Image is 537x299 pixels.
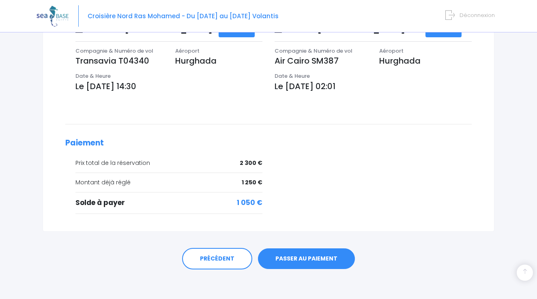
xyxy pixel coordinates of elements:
h2: Paiement [65,139,472,148]
span: Compagnie & Numéro de vol [275,47,352,55]
p: Air Cairo SM387 [275,55,367,67]
span: Déconnexion [460,11,495,19]
span: 1 050 € [237,198,262,208]
p: Le [DATE] 02:01 [275,80,472,92]
div: Montant déjà réglé [75,178,262,187]
h3: Retour d'[GEOGRAPHIC_DATA] [268,25,425,34]
p: Hurghada [379,55,472,67]
div: Prix total de la réservation [75,159,262,167]
p: Hurghada [175,55,263,67]
span: Compagnie & Numéro de vol [75,47,153,55]
span: Croisière Nord Ras Mohamed - Du [DATE] au [DATE] Volantis [88,12,279,20]
span: 1 250 € [242,178,262,187]
span: Aéroport [175,47,200,55]
span: Aéroport [379,47,404,55]
a: PRÉCÉDENT [182,248,252,270]
span: Date & Heure [75,72,111,80]
p: Transavia T04340 [75,55,163,67]
div: Solde à payer [75,198,262,208]
span: 2 300 € [240,159,262,167]
h3: Arrivée en [GEOGRAPHIC_DATA] [69,25,219,34]
p: Le [DATE] 14:30 [75,80,262,92]
span: Date & Heure [275,72,310,80]
a: PASSER AU PAIEMENT [258,248,355,269]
